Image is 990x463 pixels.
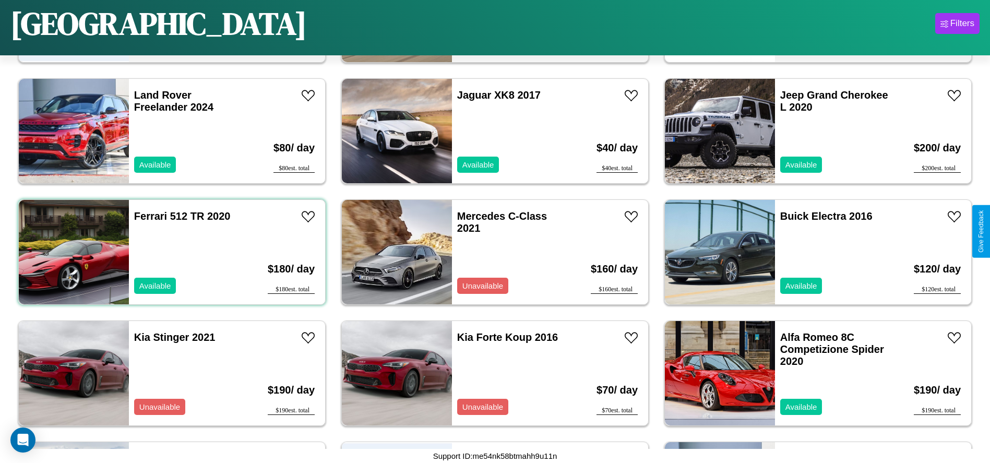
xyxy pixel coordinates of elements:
div: $ 180 est. total [268,286,315,294]
h1: [GEOGRAPHIC_DATA] [10,2,307,45]
h3: $ 190 / day [268,374,315,407]
p: Unavailable [139,400,180,414]
h3: $ 80 / day [273,132,315,164]
a: Alfa Romeo 8C Competizione Spider 2020 [780,331,884,367]
div: $ 120 est. total [914,286,961,294]
p: Available [785,400,817,414]
p: Available [139,158,171,172]
a: Jaguar XK8 2017 [457,89,541,101]
div: $ 200 est. total [914,164,961,173]
a: Buick Electra 2016 [780,210,873,222]
p: Available [785,279,817,293]
h3: $ 40 / day [597,132,638,164]
h3: $ 180 / day [268,253,315,286]
div: Give Feedback [977,210,985,253]
h3: $ 200 / day [914,132,961,164]
h3: $ 190 / day [914,374,961,407]
p: Available [139,279,171,293]
h3: $ 160 / day [591,253,638,286]
div: $ 80 est. total [273,164,315,173]
div: $ 160 est. total [591,286,638,294]
a: Kia Forte Koup 2016 [457,331,558,343]
p: Support ID: me54nk58btmahh9u11n [433,449,557,463]
p: Unavailable [462,400,503,414]
a: Jeep Grand Cherokee L 2020 [780,89,888,113]
a: Ferrari 512 TR 2020 [134,210,231,222]
div: $ 190 est. total [914,407,961,415]
a: Mercedes C-Class 2021 [457,210,547,234]
p: Available [462,158,494,172]
div: $ 190 est. total [268,407,315,415]
div: Open Intercom Messenger [10,428,35,453]
a: Kia Stinger 2021 [134,331,216,343]
div: Filters [950,18,974,29]
button: Filters [935,13,980,34]
h3: $ 120 / day [914,253,961,286]
p: Available [785,158,817,172]
div: $ 40 est. total [597,164,638,173]
h3: $ 70 / day [597,374,638,407]
p: Unavailable [462,279,503,293]
div: $ 70 est. total [597,407,638,415]
a: Land Rover Freelander 2024 [134,89,213,113]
